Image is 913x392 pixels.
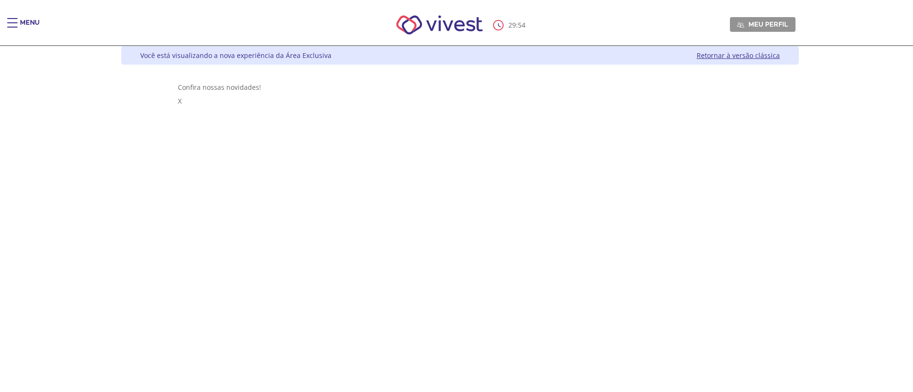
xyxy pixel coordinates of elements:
div: Você está visualizando a nova experiência da Área Exclusiva [140,51,331,60]
span: X [178,96,182,105]
div: Vivest [114,46,799,392]
div: Menu [20,18,39,37]
div: Confira nossas novidades! [178,83,743,92]
span: 29 [508,20,516,29]
span: Meu perfil [748,20,788,29]
div: : [493,20,527,30]
img: Vivest [386,5,494,45]
a: Retornar à versão clássica [697,51,780,60]
span: 54 [518,20,525,29]
a: Meu perfil [730,17,796,31]
img: Meu perfil [737,21,744,29]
